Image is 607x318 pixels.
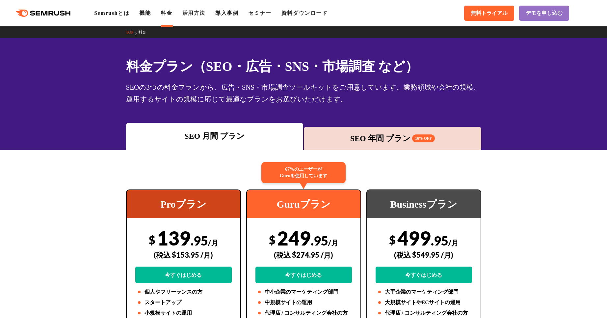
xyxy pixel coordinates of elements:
[215,10,238,16] a: 導入事例
[281,10,328,16] a: 資料ダウンロード
[135,226,232,283] div: 139
[126,30,138,35] a: TOP
[138,30,151,35] a: 料金
[519,6,569,21] a: デモを申し込む
[129,130,300,142] div: SEO 月間 プラン
[431,233,448,248] span: .95
[367,190,481,218] div: Businessプラン
[389,233,396,246] span: $
[255,243,352,267] div: (税込 $274.95 /月)
[376,309,472,317] li: 代理店 / コンサルティング会社の方
[526,10,563,17] span: デモを申し込む
[255,299,352,306] li: 中規模サイトの運用
[248,10,271,16] a: セミナー
[448,238,459,247] span: /月
[261,162,346,183] div: 67%のユーザーが Guruを使用しています
[269,233,276,246] span: $
[247,190,360,218] div: Guruプラン
[464,6,514,21] a: 無料トライアル
[127,190,240,218] div: Proプラン
[307,132,478,144] div: SEO 年間 プラン
[376,226,472,283] div: 499
[255,288,352,296] li: 中小企業のマーケティング部門
[149,233,155,246] span: $
[191,233,208,248] span: .95
[139,10,151,16] a: 機能
[94,10,129,16] a: Semrushとは
[376,288,472,296] li: 大手企業のマーケティング部門
[208,238,218,247] span: /月
[126,81,481,105] div: SEOの3つの料金プランから、広告・SNS・市場調査ツールキットをご用意しています。業務領域や会社の規模、運用するサイトの規模に応じて最適なプランをお選びいただけます。
[126,57,481,76] h1: 料金プラン（SEO・広告・SNS・市場調査 など）
[376,267,472,283] a: 今すぐはじめる
[471,10,508,17] span: 無料トライアル
[135,288,232,296] li: 個人やフリーランスの方
[376,243,472,267] div: (税込 $549.95 /月)
[255,309,352,317] li: 代理店 / コンサルティング会社の方
[135,243,232,267] div: (税込 $153.95 /月)
[182,10,205,16] a: 活用方法
[255,267,352,283] a: 今すぐはじめる
[328,238,338,247] span: /月
[412,134,435,142] span: 16% OFF
[135,309,232,317] li: 小規模サイトの運用
[311,233,328,248] span: .95
[135,299,232,306] li: スタートアップ
[255,226,352,283] div: 249
[135,267,232,283] a: 今すぐはじめる
[161,10,172,16] a: 料金
[376,299,472,306] li: 大規模サイトやECサイトの運用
